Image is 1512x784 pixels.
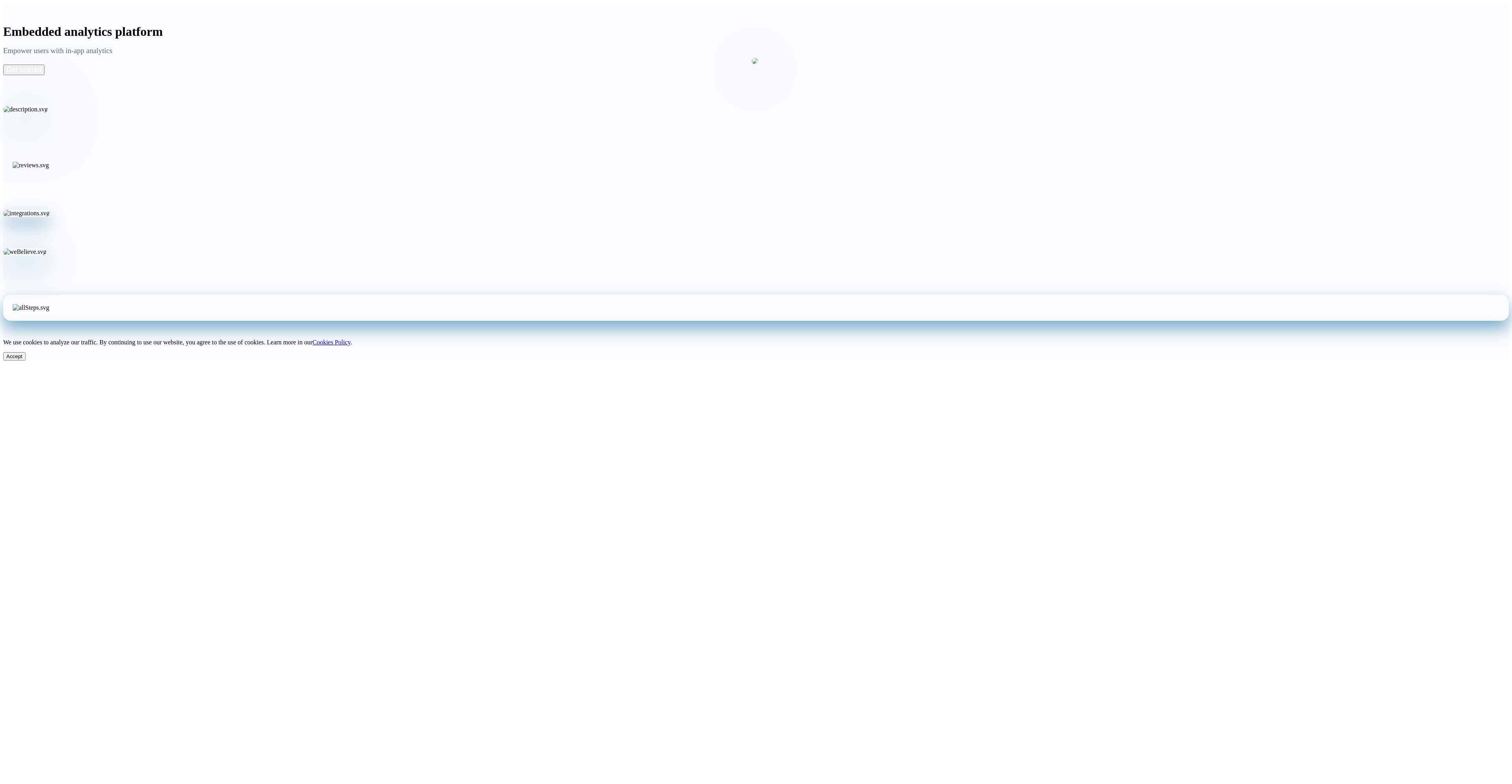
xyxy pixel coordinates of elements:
[3,65,44,75] button: Get started
[3,248,46,255] img: weBelieve.svg
[752,58,758,64] img: homePageScreen2.png
[313,339,350,346] a: Cookies Policy
[3,339,1509,346] p: We use cookies to analyze our traffic. By continuing to use our website, you agree to the use of ...
[3,352,26,361] button: Accept
[6,66,41,74] a: Get started
[13,304,49,311] img: allSteps.svg
[3,24,1509,39] h1: Embedded analytics platform
[3,46,748,57] h3: Empower users with in-app analytics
